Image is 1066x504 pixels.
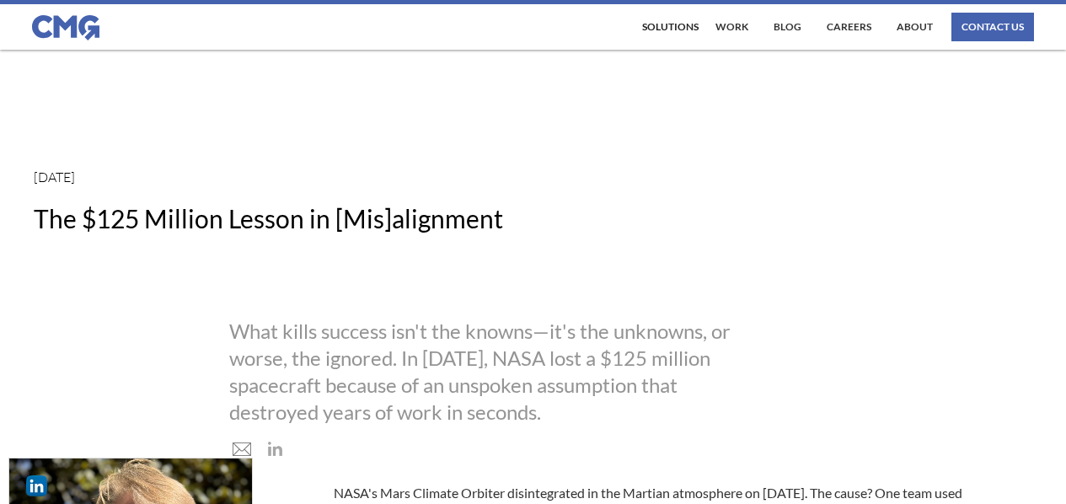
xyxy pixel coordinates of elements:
[231,441,253,458] img: mail icon in grey
[711,13,753,41] a: work
[769,13,806,41] a: Blog
[32,15,99,40] img: CMG logo in blue.
[892,13,937,41] a: About
[762,387,837,405] h2: [DATE]
[229,318,763,426] div: What kills success isn't the knowns—it's the unknowns, or worse, the ignored. In [DATE], NASA los...
[822,13,876,41] a: Careers
[642,22,699,32] div: Solutions
[962,22,1024,32] div: contact us
[266,440,284,458] img: LinkedIn icon in grey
